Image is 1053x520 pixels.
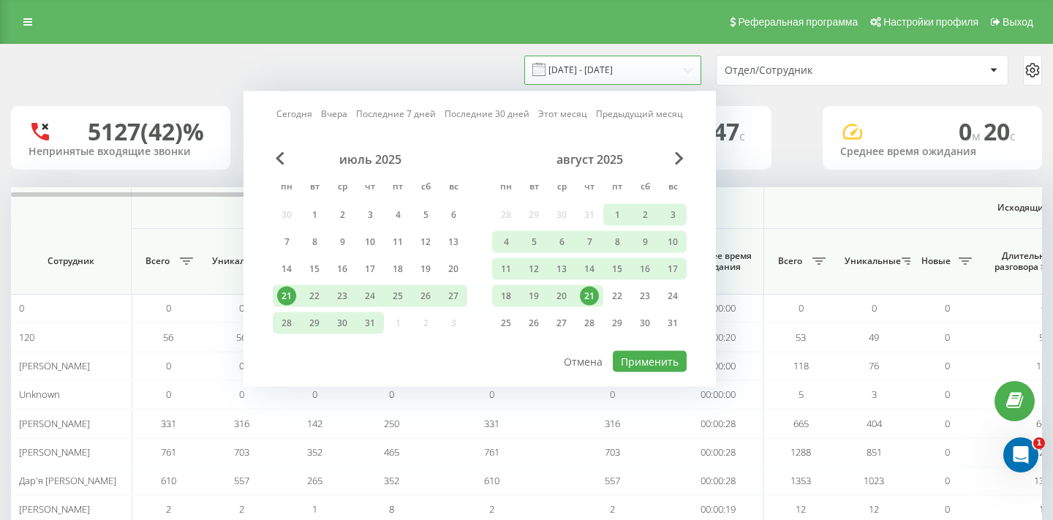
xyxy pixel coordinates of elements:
span: 76 [869,359,879,372]
div: вс 31 авг. 2025 г. [659,312,687,334]
span: Next Month [675,152,684,165]
span: 0 [945,359,950,372]
td: 00:00:20 [673,323,764,351]
span: 53 [1039,331,1049,344]
div: ср 9 июля 2025 г. [328,231,356,253]
div: Отдел/Сотрудник [725,64,899,77]
div: 30 [333,314,352,333]
div: Непринятые входящие звонки [29,146,213,158]
div: вт 26 авг. 2025 г. [520,312,548,334]
span: Дар'я [PERSON_NAME] [19,474,116,487]
span: 0 [799,301,804,314]
abbr: пятница [387,177,409,199]
div: 24 [663,287,682,306]
div: сб 23 авг. 2025 г. [631,285,659,307]
abbr: четверг [359,177,381,199]
span: 703 [605,445,620,459]
span: 352 [384,474,399,487]
div: чт 31 июля 2025 г. [356,312,384,334]
span: 610 [484,474,499,487]
div: 6 [552,233,571,252]
a: Этот месяц [538,107,587,121]
div: 16 [635,260,654,279]
div: 14 [277,260,296,279]
div: пт 15 авг. 2025 г. [603,258,631,280]
span: 557 [234,474,249,487]
span: 0 [610,388,615,401]
div: 1 [305,206,324,225]
div: июль 2025 [273,152,467,167]
iframe: Intercom live chat [1003,437,1038,472]
span: [PERSON_NAME] [19,502,90,516]
div: вт 22 июля 2025 г. [301,285,328,307]
span: Входящие звонки [170,202,725,214]
div: 5127 (42)% [88,118,204,146]
span: 5 [1041,388,1046,401]
span: Уникальные [845,255,897,267]
div: ср 16 июля 2025 г. [328,258,356,280]
span: 761 [161,445,176,459]
abbr: суббота [634,177,656,199]
button: Применить [613,351,687,372]
div: ср 2 июля 2025 г. [328,204,356,226]
div: 21 [277,287,296,306]
div: пт 8 авг. 2025 г. [603,231,631,253]
span: 0 [166,388,171,401]
div: вс 10 авг. 2025 г. [659,231,687,253]
abbr: суббота [415,177,437,199]
a: Предыдущий месяц [596,107,683,121]
div: чт 14 авг. 2025 г. [575,258,603,280]
span: 1353 [790,474,811,487]
span: м [972,128,984,144]
span: 0 [239,301,244,314]
div: 21 [580,287,599,306]
div: 4 [388,206,407,225]
div: пн 25 авг. 2025 г. [492,312,520,334]
a: Сегодня [276,107,312,121]
div: пн 28 июля 2025 г. [273,312,301,334]
span: 761 [484,445,499,459]
span: 0 [489,388,494,401]
abbr: четверг [578,177,600,199]
span: 5 [799,388,804,401]
div: 18 [388,260,407,279]
span: 316 [605,417,620,430]
span: 56 [163,331,173,344]
span: 265 [307,474,322,487]
div: 9 [635,233,654,252]
td: 00:00:28 [673,438,764,467]
div: 8 [608,233,627,252]
div: 14 [580,260,599,279]
span: 0 [239,388,244,401]
div: 1 [608,206,627,225]
div: чт 28 авг. 2025 г. [575,312,603,334]
div: 13 [552,260,571,279]
span: 316 [234,417,249,430]
div: Среднее время ожидания [840,146,1024,158]
span: 1 [312,502,317,516]
div: 31 [361,314,380,333]
div: чт 3 июля 2025 г. [356,204,384,226]
abbr: понедельник [495,177,517,199]
span: 3 [872,388,877,401]
div: сб 12 июля 2025 г. [412,231,439,253]
span: [PERSON_NAME] [19,445,90,459]
span: 0 [166,359,171,372]
span: 118 [1036,359,1052,372]
span: 0 [945,417,950,430]
div: сб 5 июля 2025 г. [412,204,439,226]
div: 2 [635,206,654,225]
div: пн 14 июля 2025 г. [273,258,301,280]
span: Новые [918,255,954,267]
span: Выход [1003,16,1033,28]
div: 30 [635,314,654,333]
div: вс 20 июля 2025 г. [439,258,467,280]
div: ср 30 июля 2025 г. [328,312,356,334]
span: c [1010,128,1016,144]
div: 11 [388,233,407,252]
td: 00:00:28 [673,467,764,495]
div: пн 21 июля 2025 г. [273,285,301,307]
span: 610 [161,474,176,487]
div: вт 5 авг. 2025 г. [520,231,548,253]
div: пн 7 июля 2025 г. [273,231,301,253]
